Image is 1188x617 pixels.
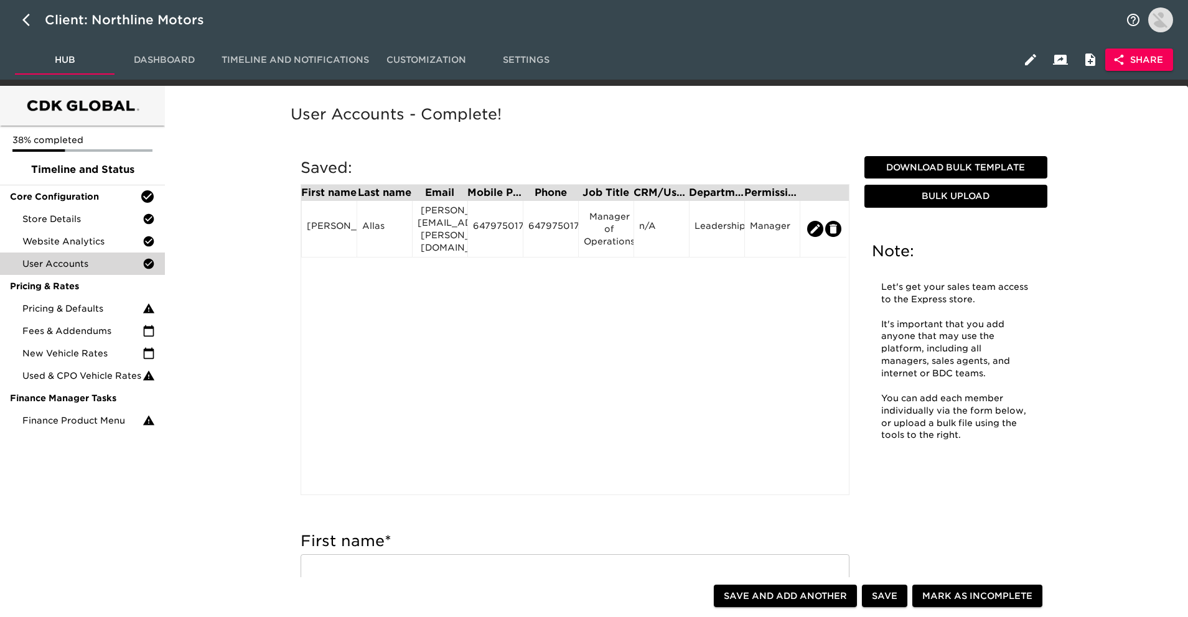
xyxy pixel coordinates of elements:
[1016,45,1045,75] button: Edit Hub
[825,221,841,237] button: edit
[10,392,155,404] span: Finance Manager Tasks
[528,220,573,238] div: 6479750171
[22,347,143,360] span: New Vehicle Rates
[922,588,1032,604] span: Mark as Incomplete
[301,188,357,198] div: First name
[418,204,462,254] div: [PERSON_NAME][EMAIL_ADDRESS][PERSON_NAME][DOMAIN_NAME]
[473,220,518,238] div: 6479750171
[467,188,523,198] div: Mobile Phone
[1045,45,1075,75] button: Client View
[869,160,1042,175] span: Download Bulk Template
[10,280,155,292] span: Pricing & Rates
[12,134,152,146] p: 38% completed
[222,52,369,68] span: Timeline and Notifications
[22,257,143,270] span: User Accounts
[1148,7,1173,32] img: Profile
[1118,5,1148,35] button: notifications
[291,104,1057,124] h5: User Accounts - Complete!
[1105,49,1173,72] button: Share
[362,220,407,238] div: Allas
[301,531,849,551] h5: First name
[750,220,795,238] div: Manager
[1075,45,1105,75] button: Internal Notes and Comments
[307,220,352,238] div: [PERSON_NAME]
[357,188,412,198] div: Last name
[122,52,207,68] span: Dashboard
[22,414,143,427] span: Finance Product Menu
[864,185,1047,208] button: Bulk Upload
[807,221,823,237] button: edit
[584,210,629,248] div: Manager of Operations
[862,585,907,608] button: Save
[869,188,1042,204] span: Bulk Upload
[744,188,800,198] div: Permission Set
[714,585,857,608] button: Save and Add Another
[578,188,634,198] div: Job Title
[689,188,744,198] div: Department
[695,220,739,238] div: Leadership
[22,235,143,248] span: Website Analytics
[22,52,107,68] span: Hub
[872,241,1040,261] h5: Note:
[634,188,689,198] div: CRM/User ID
[881,281,1031,306] p: Let's get your sales team access to the Express store.
[10,190,140,203] span: Core Configuration
[724,588,847,604] span: Save and Add Another
[484,52,568,68] span: Settings
[639,220,684,238] div: n/A
[22,369,143,382] span: Used & CPO Vehicle Rates
[384,52,469,68] span: Customization
[523,188,578,198] div: Phone
[45,10,222,30] div: Client: Northline Motors
[881,318,1031,380] p: It's important that you add anyone that may use the platform, including all managers, sales agent...
[412,188,467,198] div: Email
[301,158,849,178] h5: Saved:
[881,392,1031,442] p: You can add each member individually via the form below, or upload a bulk file using the tools to...
[22,302,143,315] span: Pricing & Defaults
[912,585,1042,608] button: Mark as Incomplete
[864,156,1047,179] button: Download Bulk Template
[872,588,897,604] span: Save
[22,213,143,225] span: Store Details
[22,325,143,337] span: Fees & Addendums
[1115,52,1163,68] span: Share
[10,162,155,177] span: Timeline and Status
